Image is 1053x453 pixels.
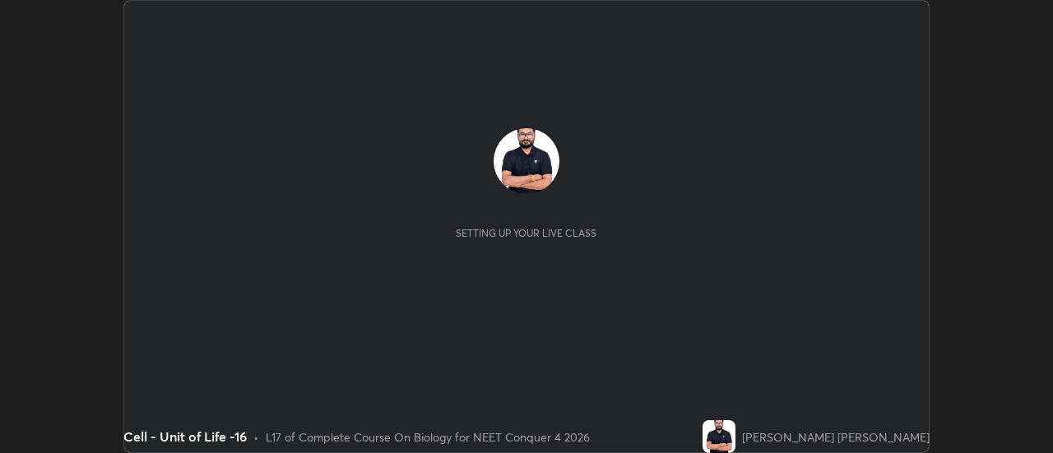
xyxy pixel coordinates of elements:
div: • [253,428,259,446]
div: Cell - Unit of Life -16 [123,427,247,446]
img: 719b3399970646c8895fdb71918d4742.jpg [494,128,559,194]
div: L17 of Complete Course On Biology for NEET Conquer 4 2026 [266,428,590,446]
img: 719b3399970646c8895fdb71918d4742.jpg [703,420,735,453]
div: Setting up your live class [456,227,596,239]
div: [PERSON_NAME] [PERSON_NAME] [742,428,930,446]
